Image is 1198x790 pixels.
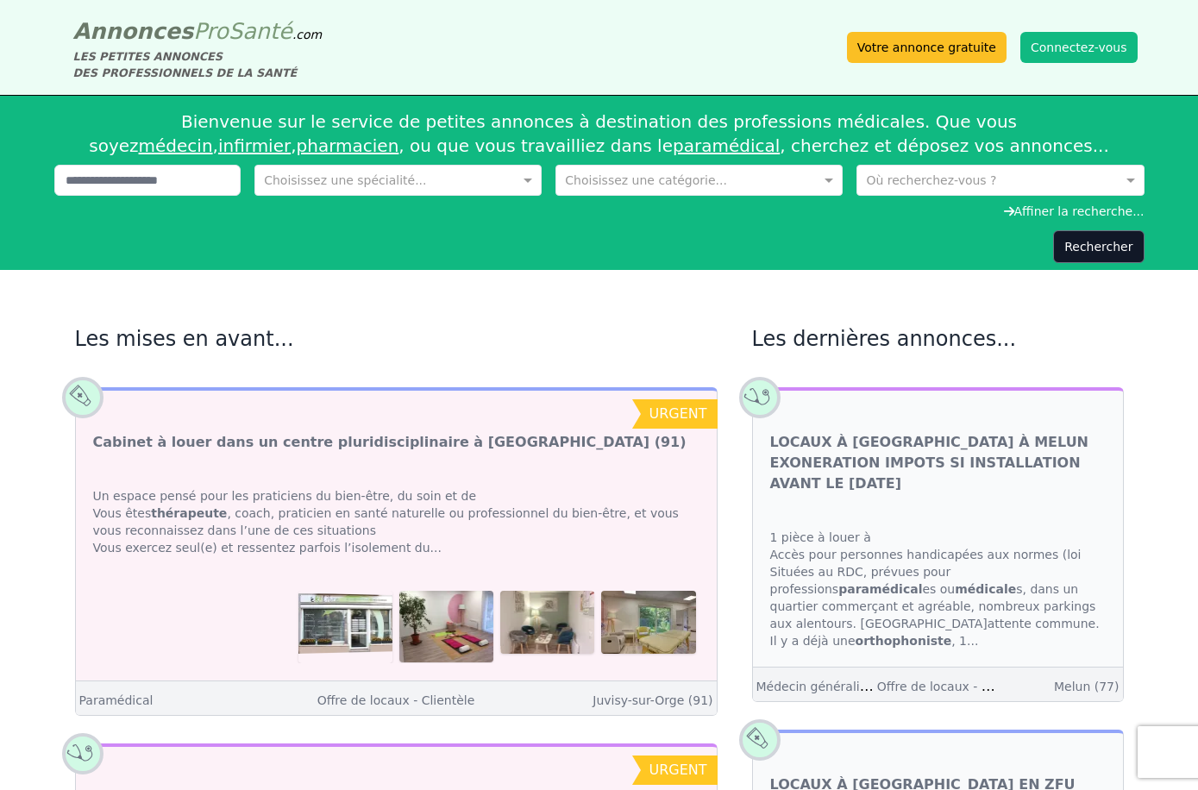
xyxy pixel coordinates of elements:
[75,325,718,353] h2: Les mises en avant...
[856,634,952,648] strong: orthophoniste
[54,103,1145,165] div: Bienvenue sur le service de petites annonces à destination des professions médicales. Que vous so...
[756,678,879,694] a: Médecin généraliste
[298,591,392,662] img: Cabinet à louer dans un centre pluridisciplinaire à Juvisy-sur-Orge (91)
[229,18,292,44] span: Santé
[649,405,706,422] span: urgent
[73,18,323,44] a: AnnoncesProSanté.com
[500,591,594,653] img: Cabinet à louer dans un centre pluridisciplinaire à Juvisy-sur-Orge (91)
[649,762,706,778] span: urgent
[847,32,1007,63] a: Votre annonce gratuite
[193,18,229,44] span: Pro
[1020,32,1138,63] button: Connectez-vous
[838,582,922,596] strong: paramédical
[673,135,780,156] a: paramédical
[54,203,1145,220] div: Affiner la recherche...
[79,693,154,707] a: Paramédical
[317,693,475,707] a: Offre de locaux - Clientèle
[151,506,227,520] strong: thérapeute
[1053,230,1144,263] button: Rechercher
[753,511,1123,667] div: 1 pièce à louer à Accès pour personnes handicapées aux normes (loi Situées au RDC, prévues pour p...
[139,135,213,156] a: médecin
[593,693,712,707] a: Juvisy-sur-Orge (91)
[770,432,1106,494] a: LOCAUX À [GEOGRAPHIC_DATA] À MELUN EXONERATION IMPOTS SI INSTALLATION AVANT LE [DATE]
[399,591,493,661] img: Cabinet à louer dans un centre pluridisciplinaire à Juvisy-sur-Orge (91)
[955,582,1016,596] strong: médicale
[877,678,1035,694] a: Offre de locaux - Clientèle
[1054,680,1120,693] a: Melun (77)
[76,470,717,574] div: Un espace pensé pour les praticiens du bien-être, du soin et de Vous êtes , coach, praticien en s...
[218,135,291,156] a: infirmier
[292,28,322,41] span: .com
[73,18,194,44] span: Annonces
[601,591,695,653] img: Cabinet à louer dans un centre pluridisciplinaire à Juvisy-sur-Orge (91)
[73,48,323,81] div: LES PETITES ANNONCES DES PROFESSIONNELS DE LA SANTÉ
[297,135,399,156] a: pharmacien
[93,432,687,453] a: Cabinet à louer dans un centre pluridisciplinaire à [GEOGRAPHIC_DATA] (91)
[752,325,1124,353] h2: Les dernières annonces...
